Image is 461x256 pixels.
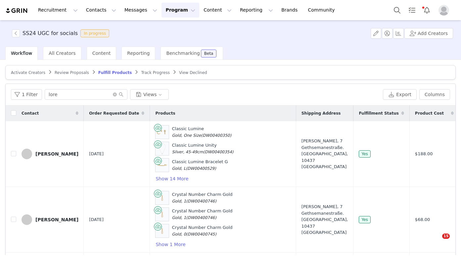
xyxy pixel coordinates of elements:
[22,149,78,159] a: [PERSON_NAME]
[35,217,78,222] div: [PERSON_NAME]
[172,224,232,237] div: Crystal Number Charm Gold
[34,3,82,18] button: Recruitment
[186,215,216,220] span: (DW00400746)
[236,3,277,18] button: Reporting
[80,29,109,37] span: In progress
[359,110,398,116] span: Fulfillment Status
[442,234,450,239] span: 15
[304,3,342,18] a: Community
[435,5,456,16] button: Profile
[429,234,444,249] iframe: Intercom live chat
[404,28,453,39] button: Add Creators
[156,208,169,221] img: Product Image
[172,208,232,221] div: Crystal Number Charm Gold
[179,70,207,75] span: View Declined
[113,92,117,96] i: icon: close-circle
[11,51,32,56] span: Workflow
[156,159,169,172] img: Product Image
[22,214,78,225] a: [PERSON_NAME]
[203,150,234,154] span: (DW00400354)
[156,126,169,139] img: Product Image
[161,3,199,18] button: Program
[49,51,75,56] span: All Creators
[186,199,216,203] span: (DW00400746)
[186,232,216,237] span: (DW00400745)
[172,166,186,171] span: Gold, L
[23,29,78,37] h3: SS24 UGC for socials
[35,151,78,157] div: [PERSON_NAME]
[155,110,175,116] span: Products
[277,3,303,18] a: Brands
[200,3,236,18] button: Content
[130,89,169,100] button: Views
[186,166,216,171] span: (DW00400529)
[45,89,127,100] input: Search...
[383,89,417,100] button: Export
[155,175,189,183] button: Show 14 More
[156,191,169,204] img: Product Image
[201,133,232,138] span: (DW00400350)
[172,133,201,138] span: Gold, One Size
[156,142,169,155] img: Product Image
[419,89,450,100] button: Columns
[420,3,434,18] button: Notifications
[301,203,348,236] div: [PERSON_NAME], 7 Gethsemanestraße. [GEOGRAPHIC_DATA], 10437 [GEOGRAPHIC_DATA]
[204,52,213,55] div: Beta
[172,191,232,204] div: Crystal Number Charm Gold
[119,92,123,97] i: icon: search
[301,138,348,170] div: [PERSON_NAME], 7 Gethsemanestraße. [GEOGRAPHIC_DATA], 10437 [GEOGRAPHIC_DATA]
[89,151,104,157] span: [DATE]
[172,159,228,171] div: Classic Lumine Bracelet G
[438,5,449,16] img: placeholder-profile.jpg
[11,70,45,75] span: Activate Creators
[172,232,186,237] span: Gold, 0
[405,3,419,18] a: Tasks
[5,8,28,14] img: grin logo
[141,70,169,75] span: Track Progress
[172,215,186,220] span: Gold, 1
[359,150,370,158] span: Yes
[11,89,42,100] button: 1 Filter
[172,142,233,155] div: Classic Lumine Unity
[98,70,132,75] span: Fulfill Products
[55,70,89,75] span: Review Proposals
[359,216,370,223] span: Yes
[166,51,200,56] span: Benchmarking
[155,240,186,248] button: Show 1 More
[120,3,161,18] button: Messages
[156,224,169,238] img: Product Image
[82,3,120,18] button: Contacts
[172,199,186,203] span: Gold, 1
[172,150,203,154] span: Silver, 45-49cm
[415,110,444,116] span: Product Cost
[92,51,111,56] span: Content
[127,51,150,56] span: Reporting
[89,110,139,116] span: Order Requested Date
[12,29,112,37] span: [object Object]
[390,3,404,18] button: Search
[22,110,39,116] span: Contact
[172,126,231,138] div: Classic Lumine
[301,110,341,116] span: Shipping Address
[89,216,104,223] span: [DATE]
